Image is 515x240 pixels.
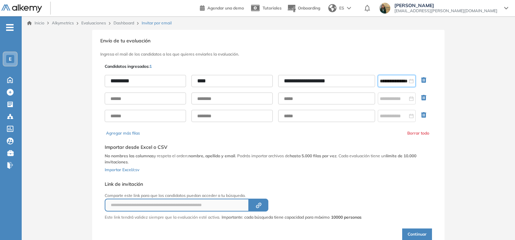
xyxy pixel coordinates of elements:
a: Inicio [27,20,44,26]
a: Agendar una demo [200,3,244,12]
span: Agendar una demo [207,5,244,11]
p: Candidatos ingresados: [105,63,152,69]
span: 1 [149,64,152,69]
span: Onboarding [298,5,320,11]
button: Agregar más filas [106,130,140,136]
span: ES [339,5,344,11]
button: Continuar [402,228,432,240]
span: [PERSON_NAME] [394,3,497,8]
h3: Envío de tu evaluación [100,38,436,44]
img: arrow [347,7,351,9]
a: Dashboard [114,20,134,25]
h5: Link de invitación [105,181,362,187]
img: world [328,4,336,12]
span: Importante: cada búsqueda tiene capacidad para máximo [222,214,362,220]
a: Evaluaciones [81,20,106,25]
p: Comparte este link para que los candidatos puedan acceder a tu búsqueda. [105,193,362,199]
button: Onboarding [287,1,320,16]
b: límite de 10.000 invitaciones [105,153,416,164]
iframe: Chat Widget [481,207,515,240]
button: Importar Excel/csv [105,165,139,173]
i: - [6,27,14,28]
b: hasta 5.000 filas por vez [290,153,336,158]
strong: 10000 personas [331,215,362,220]
img: Logo [1,4,42,13]
span: E [9,56,12,62]
button: Borrar todo [407,130,429,136]
b: nombre, apellido y email [188,153,235,158]
span: Tutoriales [263,5,282,11]
span: Alkymetrics [52,20,74,25]
h5: Importar desde Excel o CSV [105,144,432,150]
span: [EMAIL_ADDRESS][PERSON_NAME][DOMAIN_NAME] [394,8,497,14]
span: Importar Excel/csv [105,167,139,172]
b: No nombres las columnas [105,153,154,158]
h3: Ingresa el mail de los candidatos a los que quieres enviarles la evaluación. [100,52,436,57]
span: Invitar por email [142,20,172,26]
p: Este link tendrá validez siempre que la evaluación esté activa. [105,214,220,220]
p: y respeta el orden: . Podrás importar archivos de . Cada evaluación tiene un . [105,153,432,165]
